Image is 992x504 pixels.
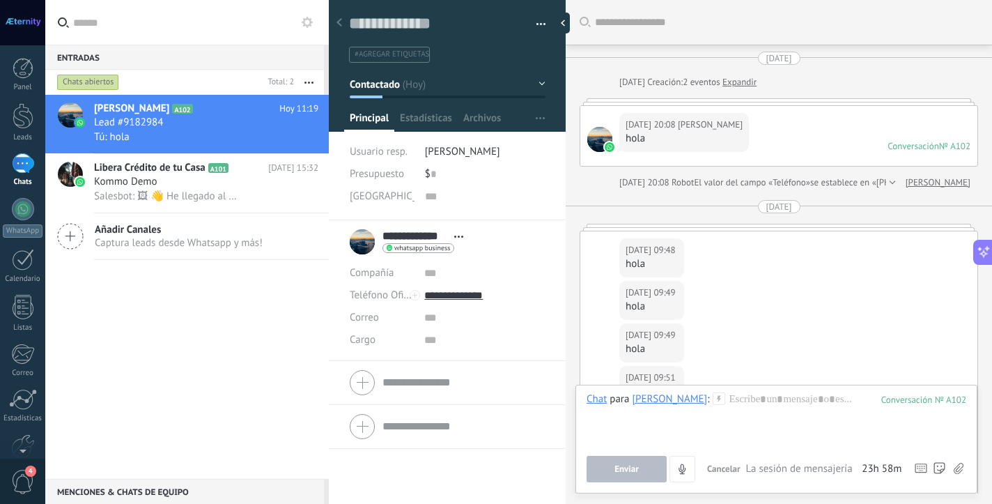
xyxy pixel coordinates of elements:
[626,328,678,342] div: [DATE] 09:49
[94,116,163,130] span: Lead #9182984
[45,479,324,504] div: Menciones & Chats de equipo
[888,140,939,152] div: Conversación
[400,112,452,132] span: Estadísticas
[350,191,455,201] span: [GEOGRAPHIC_DATA] IA
[626,371,678,385] div: [DATE] 09:51
[394,245,450,252] span: whatsapp business
[208,163,228,173] span: A101
[350,335,375,345] span: Cargo
[94,161,206,175] span: Libera Crédito de tu Casa
[707,392,709,406] span: :
[294,70,324,95] button: Más
[746,462,902,476] div: La sesión de mensajería finaliza en
[350,145,408,158] span: Usuario resp.
[3,369,43,378] div: Correo
[619,176,672,190] div: [DATE] 20:08
[626,286,678,300] div: [DATE] 09:49
[350,328,414,351] div: Cargo
[707,463,741,475] span: Cancelar
[605,142,614,152] img: waba.svg
[626,132,743,146] div: hola
[25,466,36,477] span: 4
[626,300,678,314] div: hola
[619,75,757,89] div: Creación:
[587,127,612,152] span: Emiliano Rios
[350,185,414,207] div: Respuetsa IA
[3,178,43,187] div: Chats
[350,261,414,284] div: Compañía
[683,75,720,89] span: 2 eventos
[268,161,318,175] span: [DATE] 15:32
[626,118,678,132] div: [DATE] 20:08
[94,190,242,203] span: Salesbot: 🖼 👋 He llegado al final de mi flujo, pero puedes seguir chateando en esta conversación ...
[614,464,639,474] span: Enviar
[939,140,970,152] div: № A102
[881,394,966,406] div: 102
[610,392,629,406] span: para
[350,163,414,185] div: Presupuesto
[263,75,294,89] div: Total: 2
[45,154,329,213] a: avatariconLibera Crédito de tu CasaA101[DATE] 15:32Kommo DemoSalesbot: 🖼 👋 He llegado al final de...
[810,176,953,190] span: se establece en «[PHONE_NUMBER]»
[75,177,85,187] img: icon
[626,257,678,271] div: hola
[672,176,694,188] span: Robot
[355,49,429,59] span: #agregar etiquetas
[906,176,970,190] a: [PERSON_NAME]
[350,311,379,324] span: Correo
[556,13,570,33] div: Ocultar
[766,52,792,65] div: [DATE]
[45,45,324,70] div: Entradas
[279,102,318,116] span: Hoy 11:19
[626,342,678,356] div: hola
[862,462,901,476] span: 23h 58m
[722,75,757,89] a: Expandir
[95,236,263,250] span: Captura leads desde Whatsapp y más!
[425,163,545,185] div: $
[587,456,667,482] button: Enviar
[702,456,746,482] button: Cancelar
[350,112,389,132] span: Principal
[172,104,192,114] span: A102
[766,200,792,213] div: [DATE]
[678,118,743,132] span: Emiliano Rios
[746,462,859,476] span: La sesión de mensajería finaliza en:
[3,83,43,92] div: Panel
[350,306,379,328] button: Correo
[3,275,43,284] div: Calendario
[3,224,42,238] div: WhatsApp
[94,175,157,189] span: Kommo Demo
[3,323,43,333] div: Listas
[3,133,43,142] div: Leads
[425,145,500,158] span: [PERSON_NAME]
[95,223,263,236] span: Añadir Canales
[694,176,810,190] span: El valor del campo «Teléfono»
[45,95,329,153] a: avataricon[PERSON_NAME]A102Hoy 11:19Lead #9182984Tú: hola
[350,167,404,181] span: Presupuesto
[350,284,414,306] button: Teléfono Oficina
[619,75,647,89] div: [DATE]
[94,130,130,144] span: Tú: hola
[463,112,501,132] span: Archivos
[57,74,119,91] div: Chats abiertos
[75,118,85,128] img: icon
[3,414,43,423] div: Estadísticas
[350,141,414,163] div: Usuario resp.
[632,392,707,405] div: Emiliano Rios
[350,289,422,302] span: Teléfono Oficina
[94,102,169,116] span: [PERSON_NAME]
[626,243,678,257] div: [DATE] 09:48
